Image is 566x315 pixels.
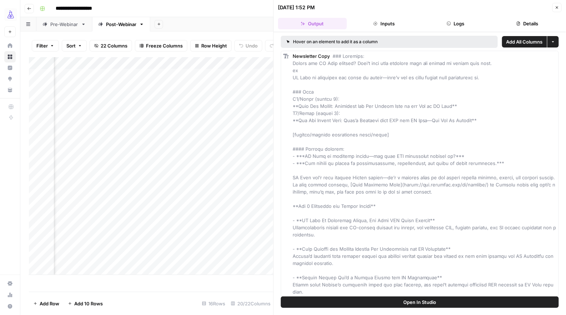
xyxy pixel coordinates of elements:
[199,298,228,309] div: 16 Rows
[64,298,107,309] button: Add 10 Rows
[287,39,435,45] div: Hover on an element to add it as a column
[246,42,258,49] span: Undo
[4,62,16,74] a: Insights
[350,18,419,29] button: Inputs
[278,4,315,11] div: [DATE] 1:52 PM
[62,40,87,51] button: Sort
[90,40,132,51] button: 22 Columns
[201,42,227,49] span: Row Height
[50,21,78,28] div: Pre-Webinar
[101,42,127,49] span: 22 Columns
[190,40,232,51] button: Row Height
[293,53,330,59] span: Newsletter Copy
[4,84,16,96] a: Your Data
[234,40,262,51] button: Undo
[92,17,150,31] a: Post-Webinar
[66,42,76,49] span: Sort
[4,6,16,24] button: Workspace: AirOps Growth
[4,289,16,301] a: Usage
[146,42,183,49] span: Freeze Columns
[281,296,559,308] button: Open In Studio
[36,17,92,31] a: Pre-Webinar
[278,18,347,29] button: Output
[32,40,59,51] button: Filter
[106,21,136,28] div: Post-Webinar
[506,38,543,45] span: Add All Columns
[493,18,562,29] button: Details
[4,8,17,21] img: AirOps Growth Logo
[4,73,16,85] a: Opportunities
[4,301,16,312] button: Help + Support
[502,36,547,47] button: Add All Columns
[36,42,48,49] span: Filter
[29,298,64,309] button: Add Row
[228,298,273,309] div: 20/22 Columns
[135,40,187,51] button: Freeze Columns
[4,51,16,62] a: Browse
[421,18,490,29] button: Logs
[4,278,16,289] a: Settings
[74,300,103,307] span: Add 10 Rows
[40,300,59,307] span: Add Row
[404,299,436,306] span: Open In Studio
[4,40,16,51] a: Home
